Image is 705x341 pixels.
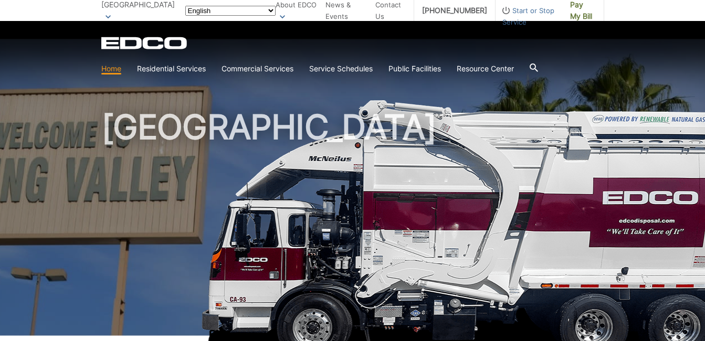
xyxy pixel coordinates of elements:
a: Home [101,63,121,74]
a: Commercial Services [222,63,293,74]
a: Public Facilities [388,63,441,74]
a: EDCD logo. Return to the homepage. [101,37,188,49]
a: Residential Services [137,63,206,74]
a: Resource Center [457,63,514,74]
h1: [GEOGRAPHIC_DATA] [101,110,604,340]
a: Service Schedules [309,63,373,74]
select: Select a language [185,6,276,16]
